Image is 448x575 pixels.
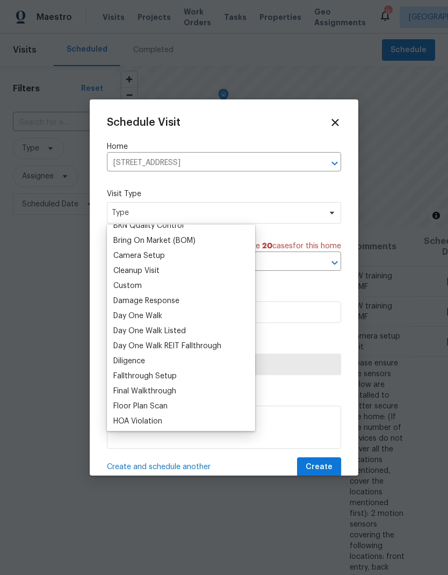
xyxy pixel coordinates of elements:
[113,416,162,427] div: HOA Violation
[113,265,160,276] div: Cleanup Visit
[327,255,342,270] button: Open
[262,242,272,250] span: 20
[113,371,177,382] div: Fallthrough Setup
[306,461,333,474] span: Create
[113,401,168,412] div: Floor Plan Scan
[113,296,179,306] div: Damage Response
[113,326,186,336] div: Day One Walk Listed
[228,241,341,251] span: There are case s for this home
[113,311,162,321] div: Day One Walk
[113,250,165,261] div: Camera Setup
[107,462,211,472] span: Create and schedule another
[107,155,311,171] input: Enter in an address
[113,220,184,231] div: BRN Quality Control
[329,117,341,128] span: Close
[107,141,341,152] label: Home
[113,341,221,351] div: Day One Walk REIT Fallthrough
[113,281,142,291] div: Custom
[107,189,341,199] label: Visit Type
[327,156,342,171] button: Open
[297,457,341,477] button: Create
[113,356,145,366] div: Diligence
[112,207,321,218] span: Type
[107,117,180,128] span: Schedule Visit
[113,386,176,397] div: Final Walkthrough
[113,235,196,246] div: Bring On Market (BOM)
